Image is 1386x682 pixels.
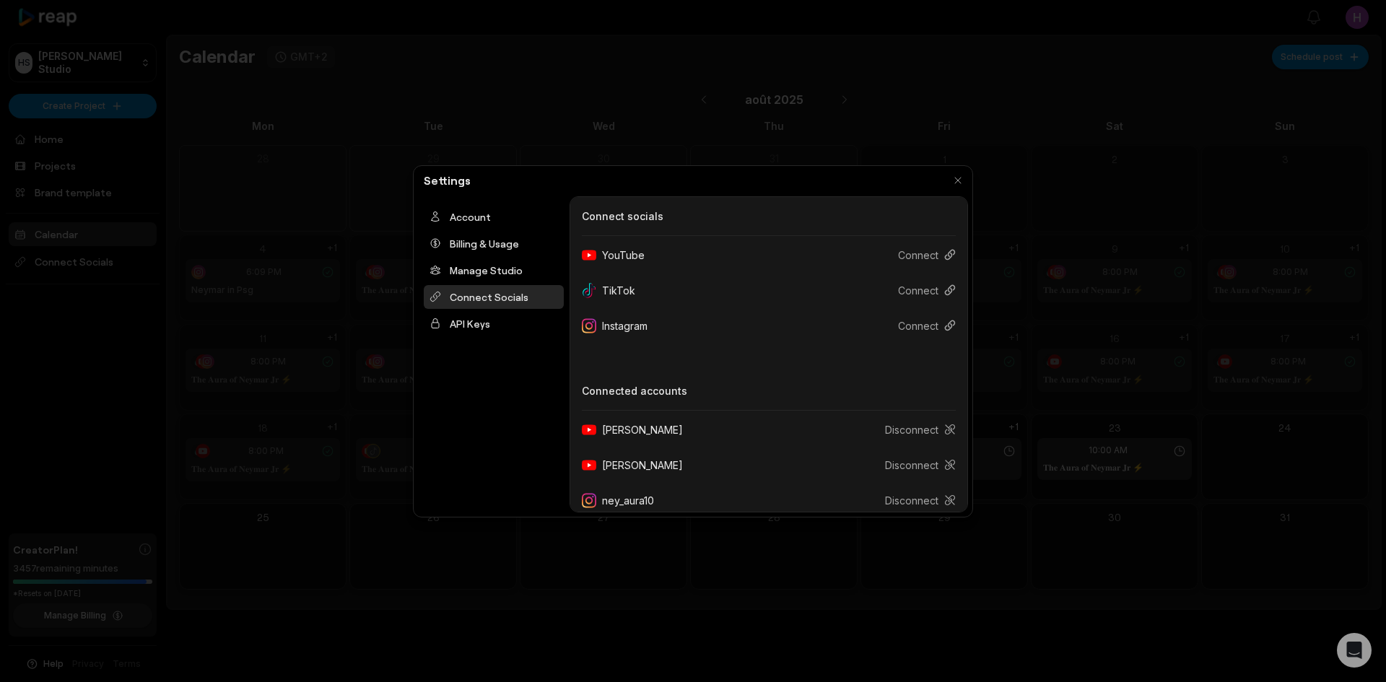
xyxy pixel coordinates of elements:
button: Connect [886,242,956,268]
div: Billing & Usage [424,232,564,255]
div: TikTok [582,277,647,304]
h3: Connect socials [582,209,956,224]
div: [PERSON_NAME] [582,416,694,443]
button: Disconnect [873,452,956,478]
div: Manage Studio [424,258,564,282]
div: [PERSON_NAME] [582,452,694,478]
div: API Keys [424,312,564,336]
div: YouTube [582,242,656,268]
div: Account [424,205,564,229]
h3: Connected accounts [582,383,956,398]
button: Disconnect [873,487,956,514]
div: ney_aura10 [582,487,666,514]
div: Connect Socials [424,285,564,309]
div: Instagram [582,312,659,339]
button: Connect [886,312,956,339]
h2: Settings [418,172,476,189]
button: Connect [886,277,956,304]
button: Disconnect [873,416,956,443]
